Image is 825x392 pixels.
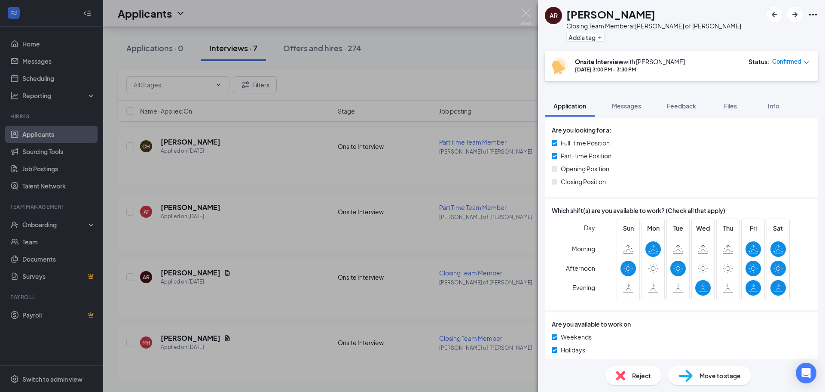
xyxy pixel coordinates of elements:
span: Confirmed [772,57,801,66]
span: Reject [632,371,651,380]
h1: [PERSON_NAME] [566,7,655,22]
span: Sun [620,223,636,233]
span: Feedback [667,102,696,110]
span: Move to stage [700,371,741,380]
svg: Ellipses [808,9,818,20]
span: Are you looking for a: [552,125,611,135]
div: AR [550,11,558,20]
button: ArrowLeftNew [767,7,782,22]
span: Full-time Position [561,138,610,148]
b: Onsite Interview [575,58,623,65]
span: Weekends [561,332,592,342]
span: Afternoon [566,260,595,276]
svg: ArrowRight [790,9,800,20]
span: Application [553,102,586,110]
span: Evening [572,280,595,295]
div: [DATE] 3:00 PM - 3:30 PM [575,66,685,73]
span: Part-time Position [561,151,611,161]
span: Thu [720,223,736,233]
svg: ArrowLeftNew [769,9,779,20]
div: with [PERSON_NAME] [575,57,685,66]
span: Closing Position [561,177,606,186]
div: Open Intercom Messenger [796,363,816,383]
svg: Plus [597,35,602,40]
span: Info [768,102,779,110]
span: down [804,59,810,65]
span: Day [584,223,595,232]
span: Holidays [561,345,585,355]
span: Opening Position [561,164,609,173]
span: Are you available to work on [552,319,631,329]
span: Tue [670,223,686,233]
span: Morning [572,241,595,256]
button: ArrowRight [787,7,803,22]
span: Files [724,102,737,110]
span: Sat [770,223,786,233]
span: Mon [645,223,661,233]
span: Wed [695,223,711,233]
span: Messages [612,102,641,110]
span: Which shift(s) are you available to work? (Check all that apply) [552,206,725,215]
span: Fri [746,223,761,233]
button: PlusAdd a tag [566,33,605,42]
div: Status : [749,57,770,66]
div: Closing Team Member at [PERSON_NAME] of [PERSON_NAME] [566,22,741,30]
